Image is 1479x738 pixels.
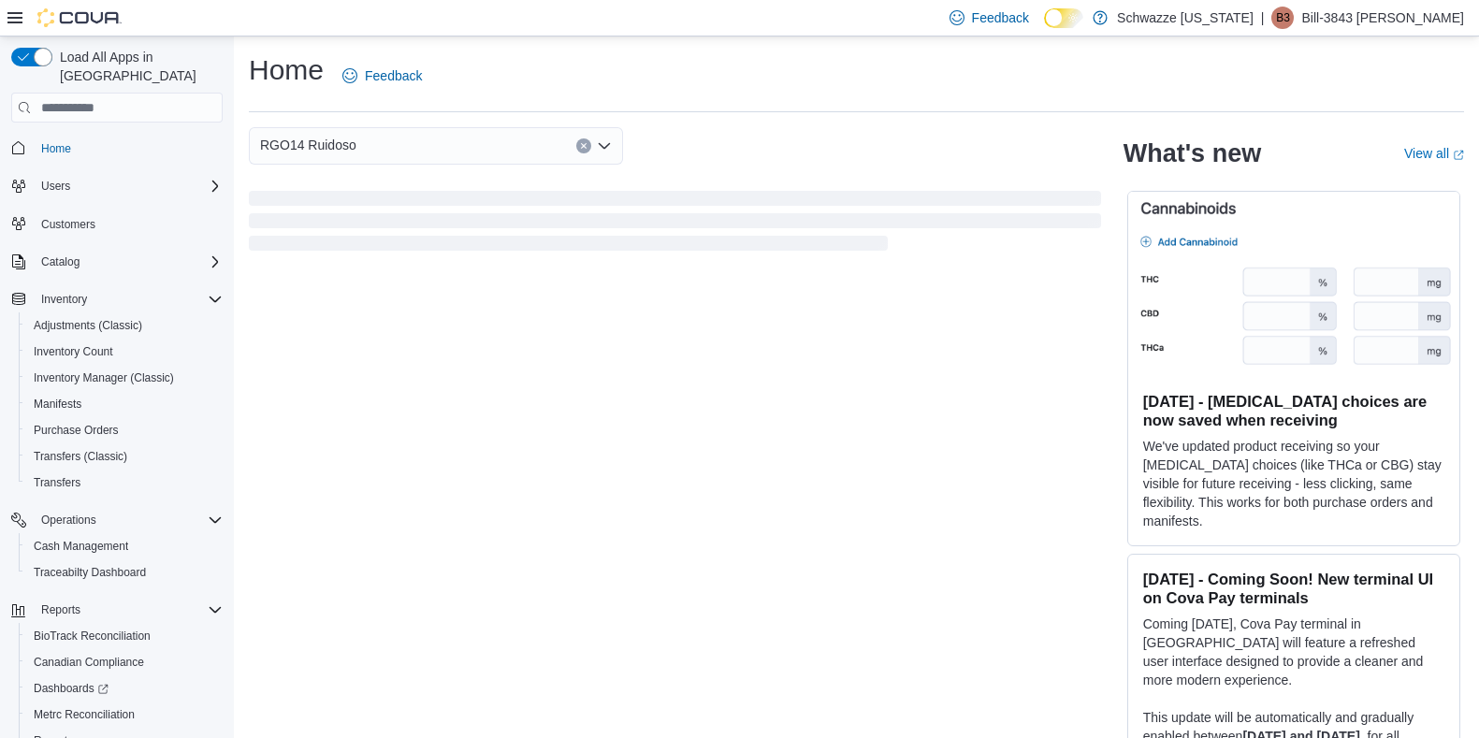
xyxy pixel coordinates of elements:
p: Schwazze [US_STATE] [1117,7,1254,29]
span: Cash Management [26,535,223,557]
span: Canadian Compliance [26,651,223,673]
span: Traceabilty Dashboard [26,561,223,584]
span: Dark Mode [1044,28,1045,29]
button: Metrc Reconciliation [19,702,230,728]
span: Reports [34,599,223,621]
input: Dark Mode [1044,8,1083,28]
span: Customers [41,217,95,232]
button: Cash Management [19,533,230,559]
span: Catalog [41,254,80,269]
span: Home [34,136,223,159]
a: Manifests [26,393,89,415]
div: Bill-3843 Thompson [1271,7,1294,29]
span: Canadian Compliance [34,655,144,670]
span: Home [41,141,71,156]
button: Inventory [34,288,94,311]
span: BioTrack Reconciliation [34,629,151,644]
a: Canadian Compliance [26,651,152,673]
button: Canadian Compliance [19,649,230,675]
span: Inventory [34,288,223,311]
button: Inventory [4,286,230,312]
h3: [DATE] - [MEDICAL_DATA] choices are now saved when receiving [1143,392,1444,429]
a: Dashboards [26,677,116,700]
span: Loading [249,195,1101,254]
span: Feedback [972,8,1029,27]
span: Inventory Manager (Classic) [34,370,174,385]
span: Transfers [26,471,223,494]
span: Load All Apps in [GEOGRAPHIC_DATA] [52,48,223,85]
button: Operations [34,509,104,531]
button: Purchase Orders [19,417,230,443]
a: Purchase Orders [26,419,126,441]
span: Customers [34,212,223,236]
button: Traceabilty Dashboard [19,559,230,586]
span: Inventory Manager (Classic) [26,367,223,389]
button: Inventory Count [19,339,230,365]
button: Clear input [576,138,591,153]
span: Metrc Reconciliation [26,703,223,726]
span: Dashboards [34,681,109,696]
button: Home [4,134,230,161]
a: Feedback [335,57,429,94]
p: | [1261,7,1265,29]
a: Transfers [26,471,88,494]
span: Purchase Orders [34,423,119,438]
button: Inventory Manager (Classic) [19,365,230,391]
span: Users [34,175,223,197]
span: Transfers (Classic) [26,445,223,468]
span: Inventory Count [34,344,113,359]
span: Manifests [34,397,81,412]
button: Open list of options [597,138,612,153]
a: Adjustments (Classic) [26,314,150,337]
span: Users [41,179,70,194]
a: Traceabilty Dashboard [26,561,153,584]
p: Bill-3843 [PERSON_NAME] [1301,7,1464,29]
span: BioTrack Reconciliation [26,625,223,647]
span: Feedback [365,66,422,85]
a: Inventory Count [26,340,121,363]
p: Coming [DATE], Cova Pay terminal in [GEOGRAPHIC_DATA] will feature a refreshed user interface des... [1143,615,1444,689]
a: View allExternal link [1404,146,1464,161]
span: Reports [41,602,80,617]
span: Inventory [41,292,87,307]
span: Adjustments (Classic) [34,318,142,333]
a: Customers [34,213,103,236]
button: Catalog [34,251,87,273]
span: Operations [34,509,223,531]
a: BioTrack Reconciliation [26,625,158,647]
span: Adjustments (Classic) [26,314,223,337]
button: Customers [4,210,230,238]
span: Transfers (Classic) [34,449,127,464]
button: Reports [34,599,88,621]
span: Dashboards [26,677,223,700]
button: Users [34,175,78,197]
h1: Home [249,51,324,89]
svg: External link [1453,150,1464,161]
span: Metrc Reconciliation [34,707,135,722]
p: We've updated product receiving so your [MEDICAL_DATA] choices (like THCa or CBG) stay visible fo... [1143,437,1444,530]
span: Transfers [34,475,80,490]
a: Inventory Manager (Classic) [26,367,181,389]
button: Adjustments (Classic) [19,312,230,339]
span: Manifests [26,393,223,415]
a: Transfers (Classic) [26,445,135,468]
button: Manifests [19,391,230,417]
span: B3 [1276,7,1290,29]
button: Users [4,173,230,199]
span: Traceabilty Dashboard [34,565,146,580]
span: RGO14 Ruidoso [260,134,356,156]
button: Transfers [19,470,230,496]
button: Catalog [4,249,230,275]
h3: [DATE] - Coming Soon! New terminal UI on Cova Pay terminals [1143,570,1444,607]
span: Inventory Count [26,340,223,363]
span: Catalog [34,251,223,273]
a: Dashboards [19,675,230,702]
a: Home [34,137,79,160]
span: Operations [41,513,96,528]
a: Cash Management [26,535,136,557]
button: Transfers (Classic) [19,443,230,470]
span: Cash Management [34,539,128,554]
button: BioTrack Reconciliation [19,623,230,649]
a: Metrc Reconciliation [26,703,142,726]
img: Cova [37,8,122,27]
